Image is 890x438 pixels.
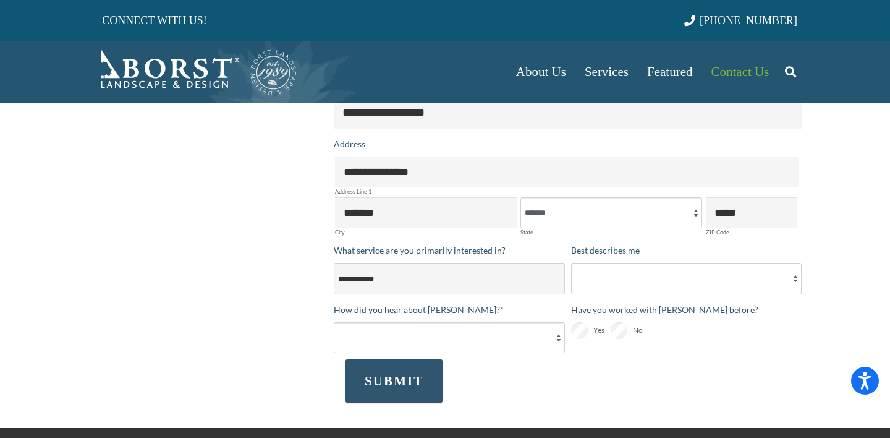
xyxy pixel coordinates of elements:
[585,64,629,79] span: Services
[93,47,298,97] a: Borst-Logo
[575,41,638,103] a: Services
[593,323,604,338] span: Yes
[778,56,803,87] a: Search
[638,41,701,103] a: Featured
[335,230,517,235] label: City
[571,304,758,315] span: Have you worked with [PERSON_NAME] before?
[334,322,565,353] select: How did you hear about [PERSON_NAME]?*
[571,322,588,339] input: Yes
[334,245,506,255] span: What service are you primarily interested in?
[711,64,769,79] span: Contact Us
[516,64,566,79] span: About Us
[633,323,643,338] span: No
[571,245,640,255] span: Best describes me
[334,139,365,149] span: Address
[335,189,799,194] label: Address Line 1
[93,6,215,35] a: CONNECT WITH US!
[700,14,797,27] span: [PHONE_NUMBER]
[647,64,692,79] span: Featured
[702,41,779,103] a: Contact Us
[520,230,702,235] label: State
[611,322,627,339] input: No
[507,41,575,103] a: About Us
[684,14,797,27] a: [PHONE_NUMBER]
[706,230,797,235] label: ZIP Code
[571,263,802,294] select: Best describes me
[345,359,443,403] button: SUBMIT
[334,263,565,294] select: What service are you primarily interested in?
[334,304,500,315] span: How did you hear about [PERSON_NAME]?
